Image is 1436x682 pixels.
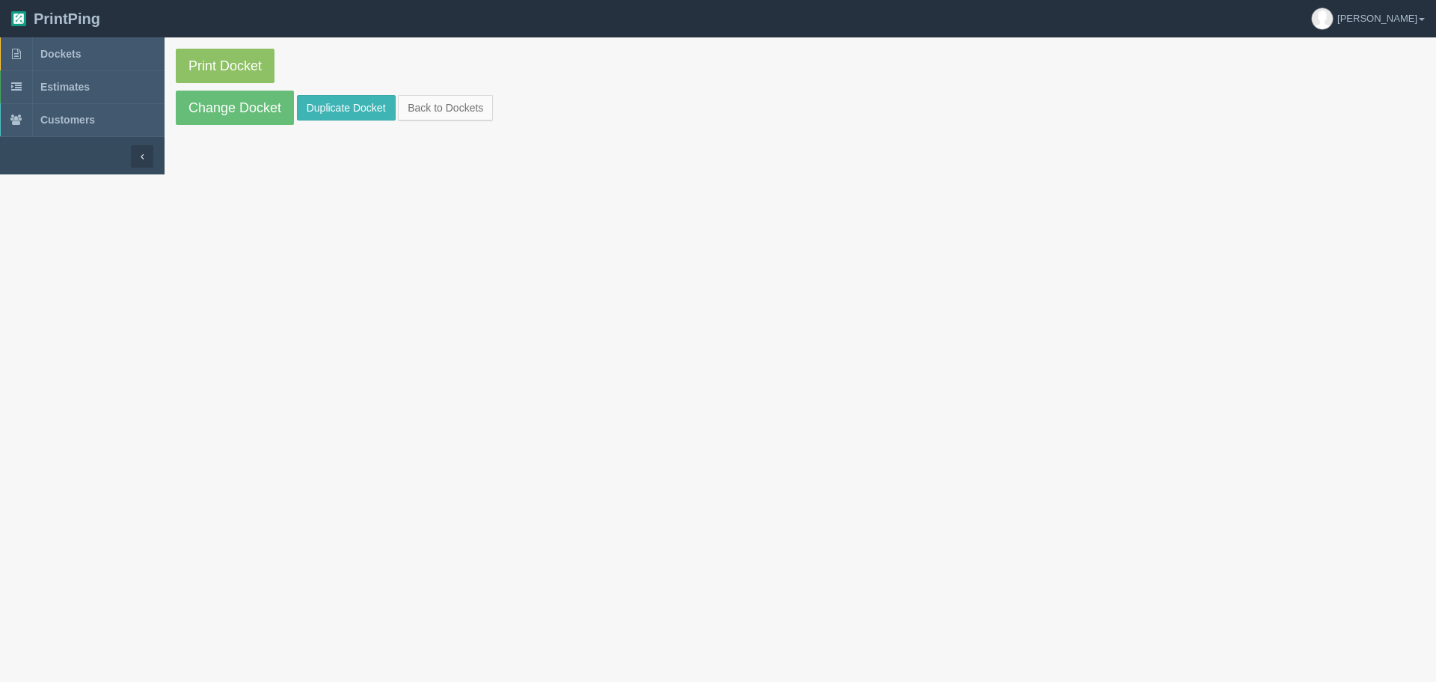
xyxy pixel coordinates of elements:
[40,81,90,93] span: Estimates
[11,11,26,26] img: logo-3e63b451c926e2ac314895c53de4908e5d424f24456219fb08d385ab2e579770.png
[176,49,274,83] a: Print Docket
[398,95,493,121] a: Back to Dockets
[297,95,396,121] a: Duplicate Docket
[40,48,81,60] span: Dockets
[40,114,95,126] span: Customers
[176,91,294,125] a: Change Docket
[1312,8,1333,29] img: avatar_default-7531ab5dedf162e01f1e0bb0964e6a185e93c5c22dfe317fb01d7f8cd2b1632c.jpg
